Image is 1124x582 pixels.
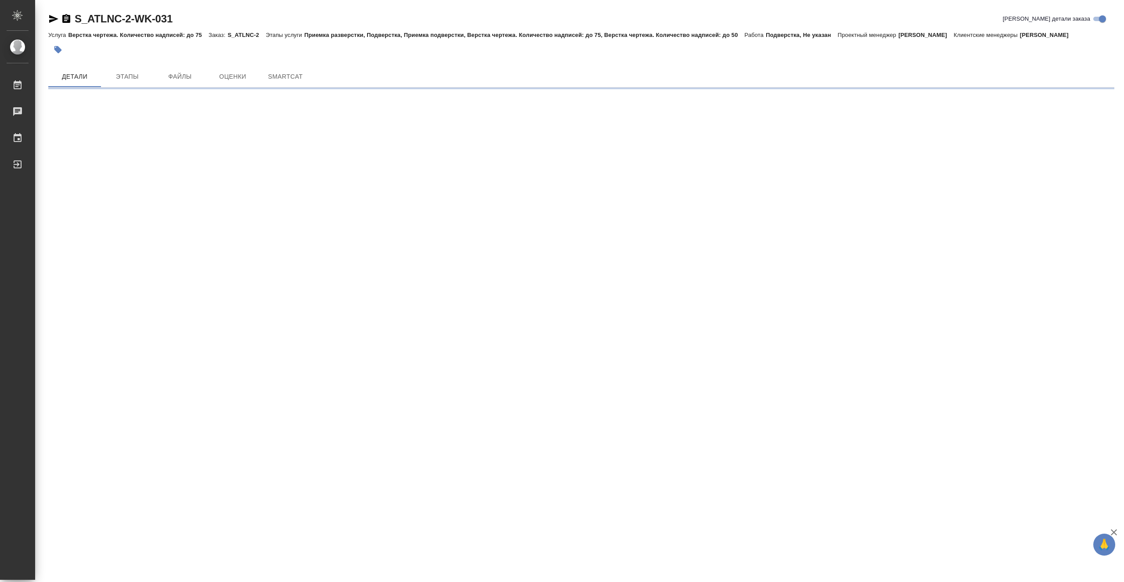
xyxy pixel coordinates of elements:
span: Этапы [106,71,148,82]
span: Оценки [212,71,254,82]
p: Верстка чертежа. Количество надписей: до 75 [68,32,209,38]
button: 🙏 [1093,534,1115,556]
button: Скопировать ссылку [61,14,72,24]
p: Этапы услуги [266,32,304,38]
p: Проектный менеджер [838,32,898,38]
span: Детали [54,71,96,82]
p: Подверстка, Не указан [766,32,838,38]
span: [PERSON_NAME] детали заказа [1003,15,1090,23]
span: 🙏 [1097,535,1112,554]
p: Приемка разверстки, Подверстка, Приемка подверстки, Верстка чертежа. Количество надписей: до 75, ... [304,32,745,38]
button: Добавить тэг [48,40,68,59]
p: Клиентские менеджеры [954,32,1020,38]
span: SmartCat [264,71,306,82]
p: Заказ: [209,32,227,38]
a: S_ATLNC-2-WK-031 [75,13,173,25]
button: Скопировать ссылку для ЯМессенджера [48,14,59,24]
p: [PERSON_NAME] [898,32,954,38]
p: Работа [745,32,766,38]
span: Файлы [159,71,201,82]
p: [PERSON_NAME] [1020,32,1075,38]
p: S_ATLNC-2 [227,32,266,38]
p: Услуга [48,32,68,38]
